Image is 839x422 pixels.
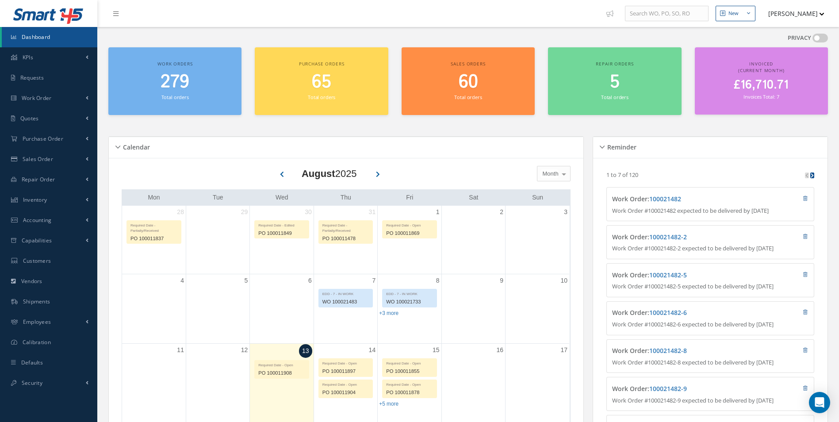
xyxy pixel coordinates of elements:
div: Required Date - Open [383,359,436,366]
span: (Current Month) [738,67,785,73]
span: : [647,271,687,279]
div: PO 100011878 [383,387,436,398]
a: August 12, 2025 [239,344,250,357]
a: July 29, 2025 [239,206,250,219]
h4: Work Order [612,309,756,317]
span: Purchase Order [23,135,63,142]
div: Required Date - Open [255,361,308,368]
span: Repair orders [596,61,633,67]
a: 100021482-8 [649,346,687,355]
div: EDD - 7 - IN WORK [319,289,372,297]
a: Thursday [339,192,353,203]
div: PO 100011837 [127,234,181,244]
div: New [728,10,739,17]
span: Requests [20,74,44,81]
td: July 29, 2025 [186,206,249,274]
a: Tuesday [211,192,225,203]
a: July 31, 2025 [367,206,378,219]
div: PO 100011869 [383,228,436,238]
div: Required Date - Open [319,380,372,387]
p: Work Order #100021482-5 expected to be delivered by [DATE] [612,282,808,291]
td: August 4, 2025 [122,274,186,344]
span: 65 [312,69,331,95]
td: July 31, 2025 [314,206,377,274]
a: August 15, 2025 [431,344,441,357]
a: August 17, 2025 [559,344,569,357]
a: Monday [146,192,161,203]
a: 100021482-6 [649,308,687,317]
a: August 3, 2025 [562,206,569,219]
span: Capabilities [22,237,52,244]
div: Required Date - Open [319,359,372,366]
small: Total orders [601,94,628,100]
div: Required Date - Open [383,221,436,228]
b: August [302,168,335,179]
h4: Work Order [612,385,756,393]
a: August 14, 2025 [367,344,378,357]
a: Sales orders 60 Total orders [402,47,535,115]
p: Work Order #100021482-8 expected to be delivered by [DATE] [612,358,808,367]
div: PO 100011855 [383,366,436,376]
a: August 1, 2025 [434,206,441,219]
td: August 3, 2025 [506,206,569,274]
td: August 9, 2025 [441,274,505,344]
a: Show 3 more events [379,310,398,316]
h4: Work Order [612,272,756,279]
span: : [647,346,687,355]
span: Calibration [23,338,51,346]
div: PO 100011849 [255,228,308,238]
button: New [716,6,755,21]
span: Month [540,169,559,178]
span: Work orders [157,61,192,67]
a: August 11, 2025 [175,344,186,357]
h5: Reminder [605,141,636,151]
h4: Work Order [612,347,756,355]
span: Accounting [23,216,52,224]
a: Saturday [467,192,480,203]
a: Dashboard [2,27,97,47]
span: : [647,233,687,241]
p: Work Order #100021482-6 expected to be delivered by [DATE] [612,320,808,329]
a: August 4, 2025 [179,274,186,287]
a: 100021482-2 [649,233,687,241]
h4: Work Order [612,196,756,203]
div: WO 100021733 [383,297,436,307]
a: 100021482-9 [649,384,687,393]
a: August 7, 2025 [370,274,377,287]
small: Total orders [308,94,335,100]
a: August 5, 2025 [243,274,250,287]
span: Vendors [21,277,42,285]
td: August 1, 2025 [378,206,441,274]
p: Work Order #100021482 expected to be delivered by [DATE] [612,207,808,215]
span: 60 [459,69,478,95]
span: 5 [610,69,620,95]
h5: Calendar [120,141,150,151]
span: Sales Order [23,155,53,163]
a: Work orders 279 Total orders [108,47,241,115]
a: Invoiced (Current Month) £16,710.71 Invoices Total: 7 [695,47,828,115]
a: July 30, 2025 [303,206,314,219]
td: August 2, 2025 [441,206,505,274]
a: Friday [404,192,415,203]
div: WO 100021483 [319,297,372,307]
td: July 30, 2025 [250,206,314,274]
div: PO 100011897 [319,366,372,376]
div: Required Date - Open [383,380,436,387]
div: PO 100011478 [319,234,372,244]
span: Work Order [22,94,52,102]
div: Required Date - Partially/Received [319,221,372,234]
span: : [647,308,687,317]
a: August 8, 2025 [434,274,441,287]
div: EDD - 7 - IN WORK [383,289,436,297]
div: 2025 [302,166,357,181]
td: August 6, 2025 [250,274,314,344]
a: July 28, 2025 [175,206,186,219]
span: Employees [23,318,51,326]
a: August 9, 2025 [498,274,505,287]
span: Invoiced [749,61,773,67]
a: August 2, 2025 [498,206,505,219]
p: 1 to 7 of 120 [606,171,638,179]
div: Open Intercom Messenger [809,392,830,413]
td: August 10, 2025 [506,274,569,344]
span: Quotes [20,115,39,122]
